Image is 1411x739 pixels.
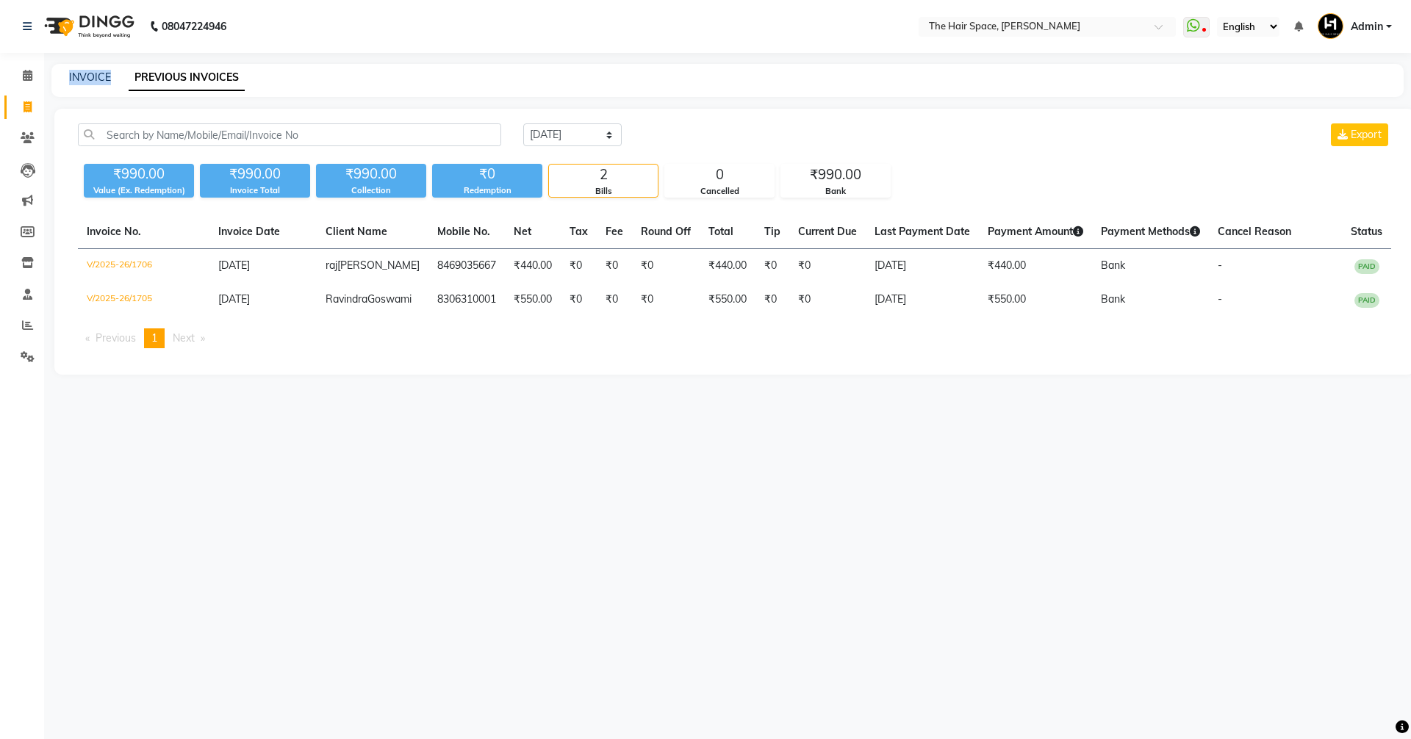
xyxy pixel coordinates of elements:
nav: Pagination [78,328,1391,348]
span: Admin [1351,19,1383,35]
span: Fee [606,225,623,238]
span: Bank [1101,259,1125,272]
div: 0 [665,165,774,185]
span: Goswami [367,292,412,306]
td: ₹0 [597,283,632,317]
div: 2 [549,165,658,185]
span: Client Name [326,225,387,238]
span: [DATE] [218,292,250,306]
span: Tip [764,225,780,238]
td: [DATE] [866,283,979,317]
span: Current Due [798,225,857,238]
span: raj [326,259,337,272]
span: Mobile No. [437,225,490,238]
td: ₹0 [755,249,789,284]
span: Next [173,331,195,345]
span: Invoice Date [218,225,280,238]
td: ₹0 [561,249,597,284]
span: Round Off [641,225,691,238]
input: Search by Name/Mobile/Email/Invoice No [78,123,501,146]
span: PAID [1354,259,1379,274]
b: 08047224946 [162,6,226,47]
td: ₹0 [755,283,789,317]
span: Previous [96,331,136,345]
span: - [1218,292,1222,306]
td: ₹440.00 [979,249,1092,284]
span: - [1218,259,1222,272]
td: V/2025-26/1706 [78,249,209,284]
td: 8306310001 [428,283,505,317]
td: [DATE] [866,249,979,284]
div: Collection [316,184,426,197]
span: Export [1351,128,1382,141]
span: 1 [151,331,157,345]
td: ₹0 [789,249,866,284]
div: Bills [549,185,658,198]
span: [DATE] [218,259,250,272]
span: Invoice No. [87,225,141,238]
td: ₹550.00 [505,283,561,317]
span: Payment Methods [1101,225,1200,238]
span: Total [708,225,733,238]
div: ₹990.00 [781,165,890,185]
span: Ravindra [326,292,367,306]
div: ₹990.00 [200,164,310,184]
button: Export [1331,123,1388,146]
td: ₹550.00 [700,283,755,317]
span: Status [1351,225,1382,238]
td: ₹0 [632,249,700,284]
div: Cancelled [665,185,774,198]
td: ₹550.00 [979,283,1092,317]
td: ₹0 [789,283,866,317]
td: ₹0 [632,283,700,317]
div: Redemption [432,184,542,197]
td: ₹440.00 [700,249,755,284]
div: ₹990.00 [84,164,194,184]
div: Value (Ex. Redemption) [84,184,194,197]
div: ₹0 [432,164,542,184]
span: Payment Amount [988,225,1083,238]
div: Invoice Total [200,184,310,197]
div: ₹990.00 [316,164,426,184]
a: PREVIOUS INVOICES [129,65,245,91]
img: Admin [1318,13,1343,39]
a: INVOICE [69,71,111,84]
td: ₹440.00 [505,249,561,284]
span: PAID [1354,293,1379,308]
span: Cancel Reason [1218,225,1291,238]
div: Bank [781,185,890,198]
img: logo [37,6,138,47]
span: Tax [570,225,588,238]
td: ₹0 [597,249,632,284]
span: Last Payment Date [875,225,970,238]
td: 8469035667 [428,249,505,284]
span: Net [514,225,531,238]
td: ₹0 [561,283,597,317]
span: Bank [1101,292,1125,306]
td: V/2025-26/1705 [78,283,209,317]
span: [PERSON_NAME] [337,259,420,272]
